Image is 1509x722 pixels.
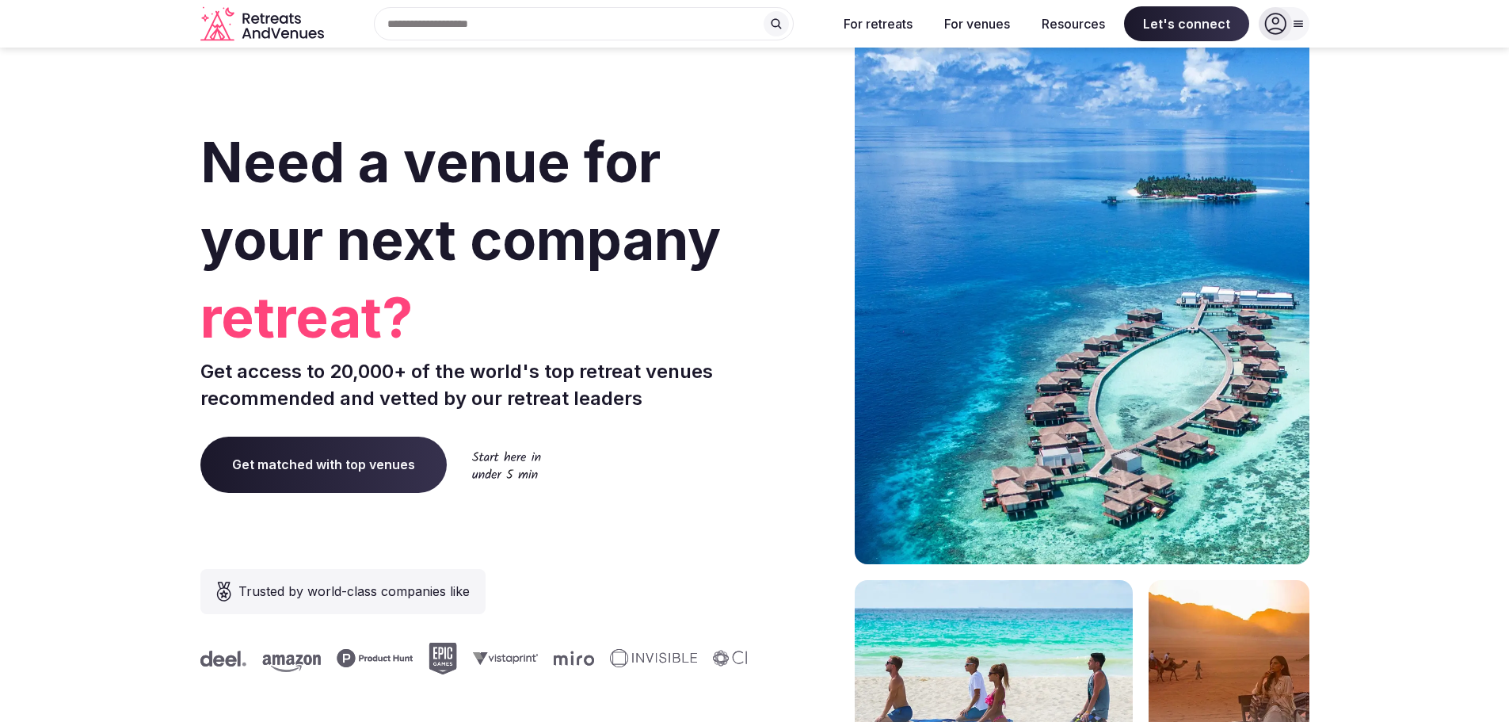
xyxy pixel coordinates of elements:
[200,279,749,357] span: retreat?
[932,6,1023,41] button: For venues
[200,6,327,42] svg: Retreats and Venues company logo
[200,128,721,273] span: Need a venue for your next company
[200,358,749,411] p: Get access to 20,000+ of the world's top retreat venues recommended and vetted by our retreat lea...
[1124,6,1249,41] span: Let's connect
[425,643,453,674] svg: Epic Games company logo
[196,651,242,667] svg: Deel company logo
[831,6,925,41] button: For retreats
[469,651,534,665] svg: Vistaprint company logo
[200,437,447,492] a: Get matched with top venues
[550,651,590,666] svg: Miro company logo
[238,582,470,601] span: Trusted by world-class companies like
[606,649,693,668] svg: Invisible company logo
[1029,6,1118,41] button: Resources
[200,6,327,42] a: Visit the homepage
[472,451,541,479] img: Start here in under 5 min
